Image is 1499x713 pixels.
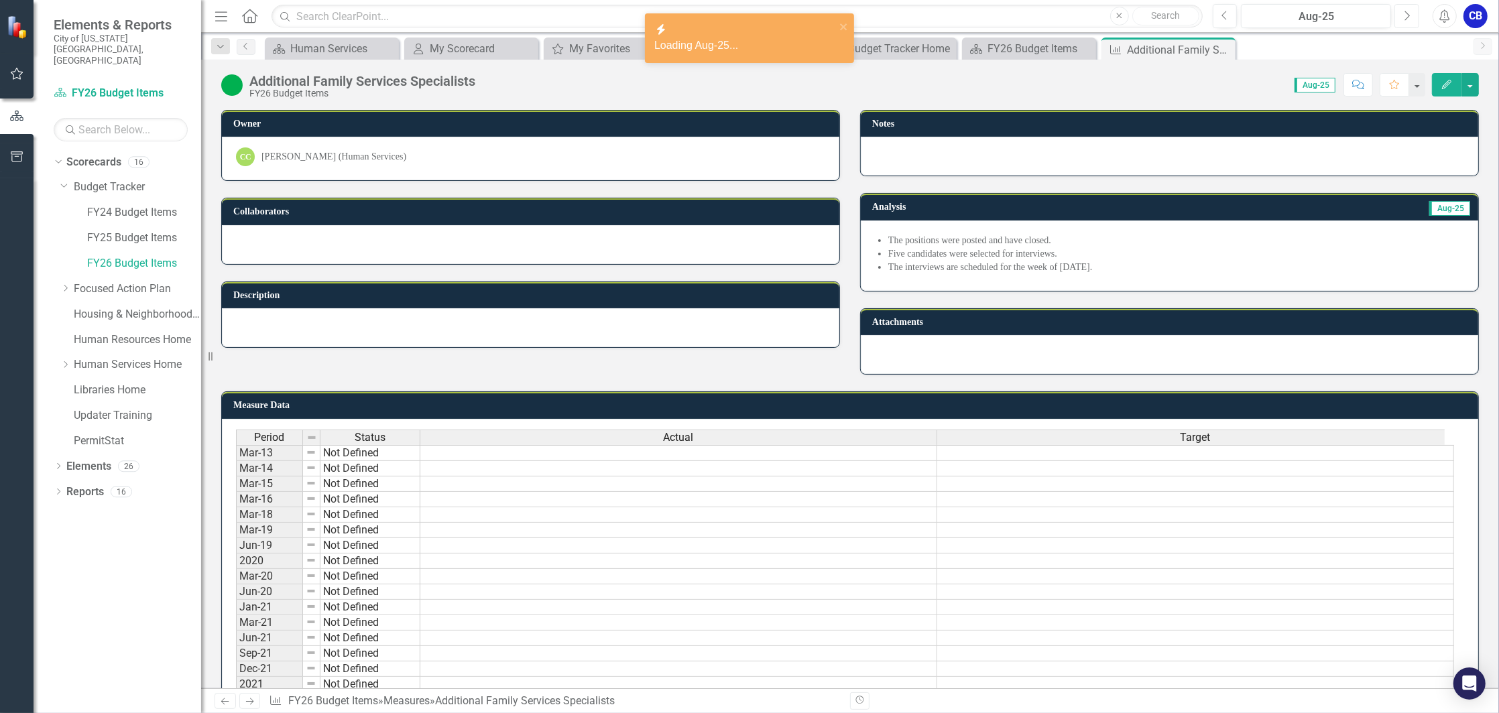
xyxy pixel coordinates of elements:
td: Jun-21 [236,631,303,646]
td: Mar-21 [236,615,303,631]
td: Mar-18 [236,507,303,523]
input: Search ClearPoint... [272,5,1202,28]
td: Jan-21 [236,600,303,615]
a: FY26 Budget Items [288,694,378,707]
a: Human Services [268,40,396,57]
span: Target [1181,432,1211,444]
div: Additional Family Services Specialists [249,74,475,88]
img: 8DAGhfEEPCf229AAAAAElFTkSuQmCC [306,647,316,658]
td: Jun-19 [236,538,303,554]
div: My Scorecard [430,40,535,57]
div: Budget Tracker Home [848,40,953,57]
button: Search [1132,7,1199,25]
a: Human Resources Home [74,332,201,348]
td: Mar-13 [236,445,303,461]
a: My Favorites [547,40,674,57]
td: Not Defined [320,507,420,523]
td: Dec-21 [236,661,303,677]
td: Not Defined [320,677,420,692]
a: FY26 Budget Items [54,86,188,101]
a: FY26 Budget Items [965,40,1093,57]
a: FY24 Budget Items [87,205,201,220]
span: Actual [664,432,694,444]
div: My Favorites [569,40,674,57]
td: Sep-21 [236,646,303,661]
div: FY26 Budget Items [987,40,1093,57]
div: 26 [118,460,139,472]
td: Not Defined [320,523,420,538]
h3: Owner [233,119,833,129]
a: Measures [383,694,430,707]
img: 8DAGhfEEPCf229AAAAAElFTkSuQmCC [306,509,316,519]
a: Scorecards [66,155,121,170]
img: 8DAGhfEEPCf229AAAAAElFTkSuQmCC [306,663,316,673]
div: Loading Aug-25... [654,38,835,54]
a: Housing & Neighborhood Preservation Home [74,307,201,322]
a: Human Services Home [74,357,201,373]
a: Budget Tracker [74,180,201,195]
div: Additional Family Services Specialists [435,694,615,707]
img: 8DAGhfEEPCf229AAAAAElFTkSuQmCC [306,539,316,550]
img: 8DAGhfEEPCf229AAAAAElFTkSuQmCC [306,462,316,473]
td: Mar-14 [236,461,303,476]
td: Not Defined [320,646,420,661]
td: Not Defined [320,631,420,646]
td: Not Defined [320,554,420,569]
div: Additional Family Services Specialists [1127,42,1232,58]
td: Mar-16 [236,492,303,507]
a: Focused Action Plan [74,281,201,297]
div: CC [236,147,255,166]
td: Mar-19 [236,523,303,538]
div: FY26 Budget Items [249,88,475,99]
a: FY25 Budget Items [87,231,201,246]
div: [PERSON_NAME] (Human Services) [261,150,406,164]
li: The interviews are scheduled for the week of [DATE]. [888,261,1464,274]
img: 8DAGhfEEPCf229AAAAAElFTkSuQmCC [306,447,316,458]
span: Period [255,432,285,444]
a: Budget Tracker Home [826,40,953,57]
li: Five candidates were selected for interviews. [888,247,1464,261]
button: CB [1463,4,1488,28]
td: Jun-20 [236,584,303,600]
a: My Scorecard [408,40,535,57]
span: Aug-25 [1295,78,1335,92]
li: The positions were posted and have closed. [888,234,1464,247]
a: Reports [66,484,104,500]
div: » » [269,694,840,709]
img: ClearPoint Strategy [7,15,30,39]
td: Not Defined [320,492,420,507]
img: 8DAGhfEEPCf229AAAAAElFTkSuQmCC [306,678,316,689]
span: Status [355,432,385,444]
h3: Attachments [872,317,1472,327]
a: Updater Training [74,408,201,424]
span: Search [1151,10,1180,21]
img: 8DAGhfEEPCf229AAAAAElFTkSuQmCC [306,478,316,489]
input: Search Below... [54,118,188,141]
img: 8DAGhfEEPCf229AAAAAElFTkSuQmCC [306,524,316,535]
div: 16 [111,486,132,497]
div: Human Services [290,40,396,57]
small: City of [US_STATE][GEOGRAPHIC_DATA], [GEOGRAPHIC_DATA] [54,33,188,66]
a: FY26 Budget Items [87,256,201,271]
td: Mar-15 [236,476,303,492]
span: Elements & Reports [54,17,188,33]
td: Not Defined [320,445,420,461]
button: Aug-25 [1241,4,1391,28]
a: PermitStat [74,434,201,449]
td: Not Defined [320,600,420,615]
td: 2020 [236,554,303,569]
div: 16 [128,156,149,168]
span: Aug-25 [1429,201,1470,216]
td: Not Defined [320,461,420,476]
td: Not Defined [320,661,420,677]
td: Not Defined [320,569,420,584]
img: 8DAGhfEEPCf229AAAAAElFTkSuQmCC [306,570,316,581]
img: 8DAGhfEEPCf229AAAAAElFTkSuQmCC [306,601,316,612]
img: 8DAGhfEEPCf229AAAAAElFTkSuQmCC [306,555,316,566]
img: On Target [221,74,243,96]
td: Mar-20 [236,569,303,584]
td: Not Defined [320,584,420,600]
img: 8DAGhfEEPCf229AAAAAElFTkSuQmCC [306,432,317,443]
div: Aug-25 [1246,9,1386,25]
